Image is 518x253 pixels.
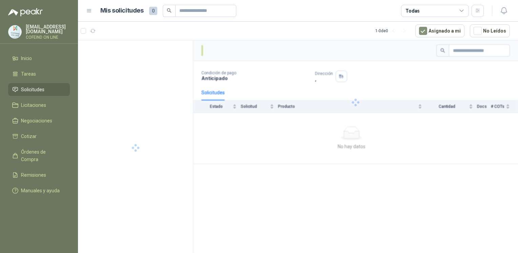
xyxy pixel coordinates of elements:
a: Inicio [8,52,70,65]
span: Tareas [21,70,36,78]
p: COFEIND ON LINE [26,35,70,39]
a: Tareas [8,67,70,80]
a: Licitaciones [8,99,70,112]
span: Órdenes de Compra [21,148,63,163]
a: Cotizar [8,130,70,143]
img: Company Logo [8,25,21,38]
span: Manuales y ayuda [21,187,60,194]
span: search [167,8,172,13]
span: Licitaciones [21,101,46,109]
span: 0 [149,7,157,15]
a: Manuales y ayuda [8,184,70,197]
a: Negociaciones [8,114,70,127]
div: Todas [405,7,420,15]
span: Remisiones [21,171,46,179]
h1: Mis solicitudes [100,6,144,16]
div: 1 - 0 de 0 [375,25,410,36]
a: Órdenes de Compra [8,145,70,166]
button: Asignado a mi [415,24,464,37]
span: Negociaciones [21,117,52,124]
img: Logo peakr [8,8,43,16]
span: Inicio [21,55,32,62]
a: Solicitudes [8,83,70,96]
p: [EMAIL_ADDRESS][DOMAIN_NAME] [26,24,70,34]
button: No Leídos [470,24,510,37]
span: Cotizar [21,133,37,140]
span: Solicitudes [21,86,44,93]
a: Remisiones [8,169,70,181]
